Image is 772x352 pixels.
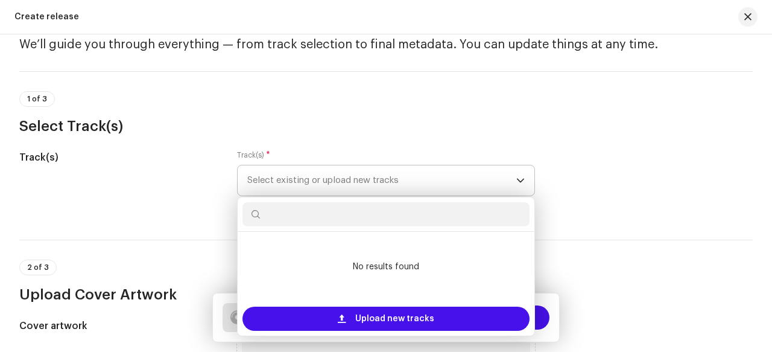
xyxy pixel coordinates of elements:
label: Track(s) [237,150,270,160]
h3: Upload Cover Artwork [19,285,753,304]
h5: Cover artwork [19,319,218,333]
div: dropdown trigger [516,165,525,196]
h3: Select Track(s) [19,117,753,136]
li: No results found [242,237,530,297]
span: Select existing or upload new tracks [247,165,516,196]
ul: Option List [238,232,534,302]
h5: Track(s) [19,150,218,165]
span: Upload new tracks [355,307,434,331]
h4: We’ll guide you through everything — from track selection to final metadata. You can update thing... [19,37,753,52]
